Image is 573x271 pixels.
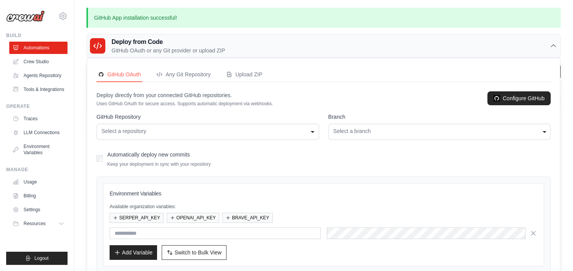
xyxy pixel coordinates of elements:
p: Uses GitHub OAuth for secure access. Supports automatic deployment via webhooks. [96,101,273,107]
a: Automations [9,42,68,54]
label: GitHub Repository [96,113,319,121]
div: Manage [6,167,68,173]
h3: Environment Variables [110,190,538,197]
div: Select a branch [333,127,546,135]
h2: Automations Live [86,64,258,75]
a: Configure GitHub [487,91,551,105]
iframe: Chat Widget [534,234,573,271]
p: Deploy directly from your connected GitHub repositories. [96,91,273,99]
label: Branch [328,113,551,121]
button: BRAVE_API_KEY [222,213,273,223]
a: Usage [9,176,68,188]
p: GitHub App installation successful! [86,8,561,28]
span: Logout [34,255,49,261]
button: Add Variable [110,245,157,260]
div: Select a repository [101,127,314,135]
label: Automatically deploy new commits [107,151,190,158]
button: Resources [9,217,68,230]
button: Any Git Repository [155,67,212,82]
div: GitHub OAuth [98,71,141,78]
img: Logo [6,10,45,22]
a: Agents Repository [9,69,68,82]
p: Keep your deployment in sync with your repository [107,161,211,167]
div: Operate [6,103,68,109]
p: Manage and monitor your active crew automations from this dashboard. [86,75,258,83]
span: Switch to Bulk View [174,249,221,256]
button: Switch to Bulk View [162,245,226,260]
button: OPENAI_API_KEY [167,213,219,223]
a: Environment Variables [9,140,68,159]
div: Build [6,32,68,39]
a: Crew Studio [9,56,68,68]
th: Crew [86,92,213,108]
a: Tools & Integrations [9,83,68,96]
button: Logout [6,252,68,265]
div: Any Git Repository [156,71,211,78]
a: Settings [9,204,68,216]
span: Resources [24,221,46,227]
img: GitHub [494,95,500,101]
div: Upload ZIP [226,71,262,78]
h3: Deploy from Code [112,37,225,47]
a: Billing [9,190,68,202]
a: Traces [9,113,68,125]
a: LLM Connections [9,126,68,139]
button: SERPER_API_KEY [110,213,164,223]
div: Widget de chat [534,234,573,271]
nav: Deployment Source [96,67,551,82]
button: GitHubGitHub OAuth [96,67,142,82]
img: GitHub [98,71,104,77]
p: Available organization variables: [110,204,538,210]
p: GitHub OAuth or any Git provider or upload ZIP [112,47,225,54]
button: Upload ZIP [225,67,264,82]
